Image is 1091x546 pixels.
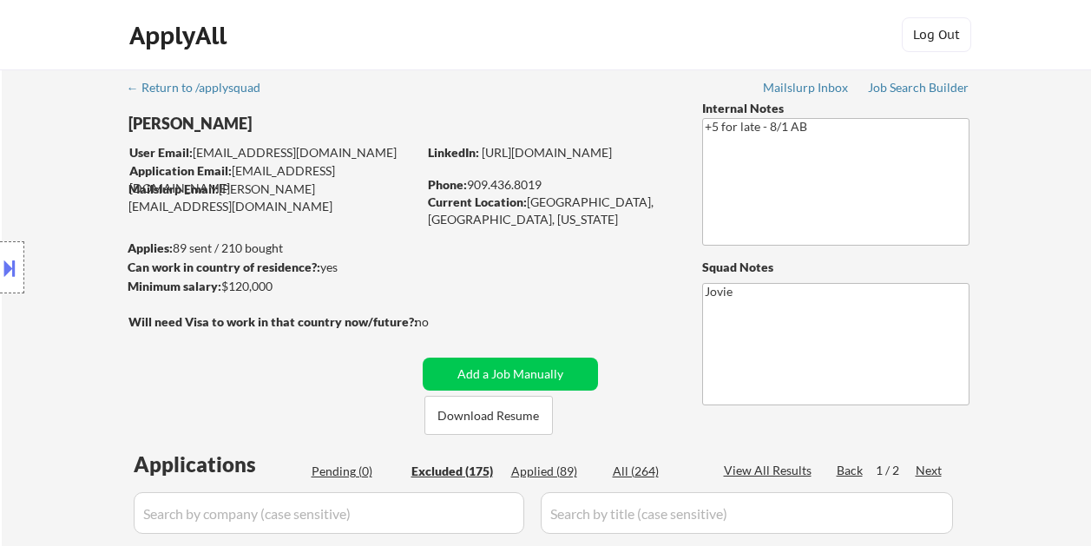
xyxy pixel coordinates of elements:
div: Job Search Builder [868,82,969,94]
div: ApplyAll [129,21,232,50]
div: no [415,313,464,331]
a: Mailslurp Inbox [763,81,850,98]
input: Search by title (case sensitive) [541,492,953,534]
div: Applications [134,454,306,475]
div: Mailslurp Inbox [763,82,850,94]
div: Internal Notes [702,100,969,117]
a: [URL][DOMAIN_NAME] [482,145,612,160]
div: [GEOGRAPHIC_DATA], [GEOGRAPHIC_DATA], [US_STATE] [428,194,674,227]
a: Job Search Builder [868,81,969,98]
div: 1 / 2 [876,462,916,479]
button: Download Resume [424,396,553,435]
a: ← Return to /applysquad [127,81,277,98]
div: View All Results [724,462,817,479]
div: Excluded (175) [411,463,498,480]
strong: Phone: [428,177,467,192]
div: All (264) [613,463,700,480]
div: 909.436.8019 [428,176,674,194]
button: Log Out [902,17,971,52]
strong: Current Location: [428,194,527,209]
div: Back [837,462,864,479]
div: Squad Notes [702,259,969,276]
strong: LinkedIn: [428,145,479,160]
button: Add a Job Manually [423,358,598,391]
div: Applied (89) [511,463,598,480]
div: Pending (0) [312,463,398,480]
div: Next [916,462,943,479]
input: Search by company (case sensitive) [134,492,524,534]
div: ← Return to /applysquad [127,82,277,94]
